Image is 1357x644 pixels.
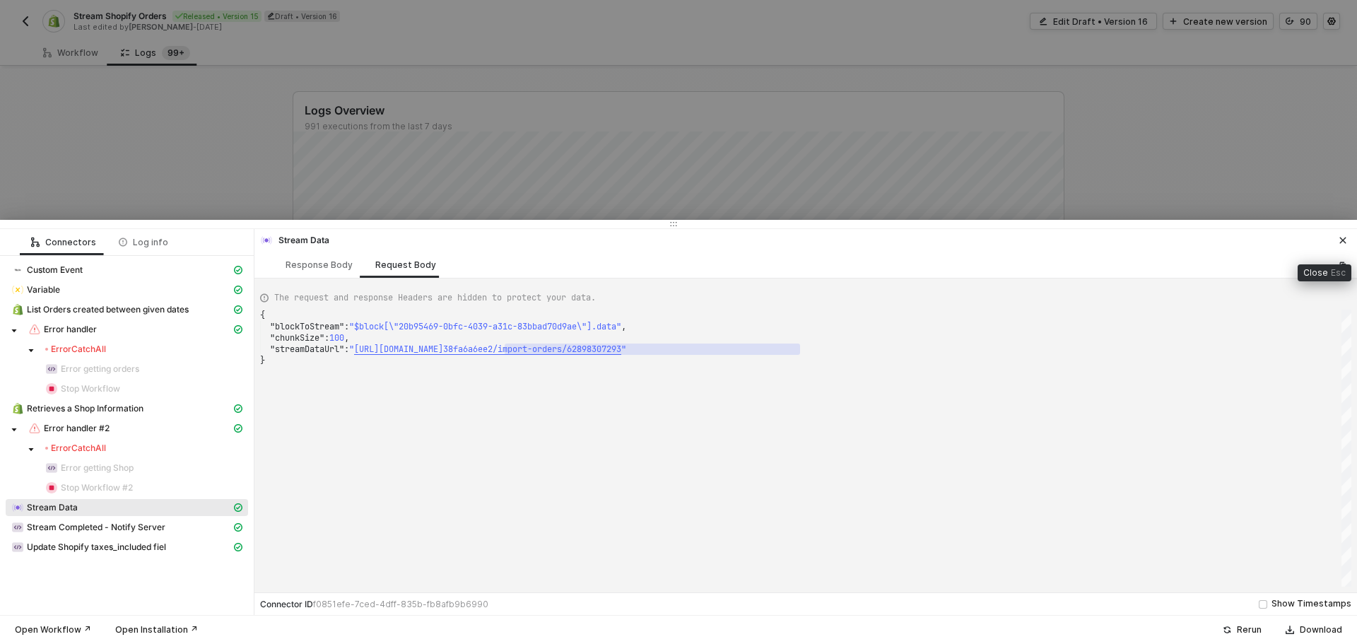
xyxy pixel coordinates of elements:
[349,344,354,355] span: "
[234,404,242,413] span: icon-cards
[27,304,189,315] span: List Orders created between given dates
[12,403,23,414] img: integration-icon
[44,423,110,434] span: Error handler #2
[234,503,242,512] span: icon-cards
[234,325,242,334] span: icon-cards
[270,321,344,332] span: "blockToStream"
[28,446,35,453] span: caret-down
[1271,597,1351,611] div: Show Timestamps
[27,403,143,414] span: Retrieves a Shop Information
[12,522,23,533] img: integration-icon
[234,286,242,294] span: icon-cards
[1339,236,1347,245] span: icon-close
[12,304,23,315] img: integration-icon
[28,347,35,354] span: caret-down
[40,459,248,476] span: Error getting Shop
[12,284,23,295] img: integration-icon
[6,621,100,638] button: Open Workflow ↗
[27,541,166,553] span: Update Shopify taxes_included fiel
[6,262,248,279] span: Custom Event
[31,237,96,248] div: Connectors
[344,321,349,332] span: :
[597,321,621,332] span: data"
[260,310,265,321] span: {
[349,321,597,332] span: "$block[\"20b95469-0bfc-4039-a31c-83bbad70d9ae\"].
[260,234,329,247] div: Stream Data
[1223,626,1231,634] span: icon-success-page
[329,332,344,344] span: 100
[31,238,40,247] span: icon-logic
[40,361,248,377] span: Error getting orders
[61,383,120,394] span: Stop Workflow
[344,344,349,355] span: :
[46,462,57,474] img: integration-icon
[12,502,23,513] img: integration-icon
[27,522,165,533] span: Stream Completed - Notify Server
[11,327,18,334] span: caret-down
[669,220,678,228] span: icon-drag-indicator
[6,301,248,318] span: List Orders created between given dates
[234,305,242,314] span: icon-cards
[12,264,23,276] img: integration-icon
[40,479,248,496] span: Stop Workflow #2
[29,324,40,335] img: integration-icon
[261,235,272,246] img: integration-icon
[61,482,133,493] span: Stop Workflow #2
[1276,621,1351,638] button: Download
[11,426,18,433] span: caret-down
[1303,267,1328,279] div: Close
[260,599,488,610] div: Connector ID
[61,462,134,474] span: Error getting Shop
[1286,626,1294,634] span: icon-download
[106,621,207,638] button: Open Installation ↗
[27,264,83,276] span: Custom Event
[40,380,248,397] span: Stop Workflow
[443,344,621,355] span: 38fa6a6ee2/import-orders/62898307293
[621,344,626,355] span: "
[344,332,349,344] span: ,
[313,599,488,609] span: f0851efe-7ced-4dff-835b-fb8afb9b6990
[234,523,242,532] span: icon-cards
[29,423,40,434] img: integration-icon
[234,424,242,433] span: icon-cards
[27,284,60,295] span: Variable
[354,344,443,355] span: [URL][DOMAIN_NAME]
[6,519,248,536] span: Stream Completed - Notify Server
[270,332,324,344] span: "chunkSize"
[286,259,353,271] div: Response Body
[46,482,57,493] img: integration-icon
[45,344,106,355] div: Error CatchAll
[1214,621,1271,638] button: Rerun
[119,237,168,248] div: Log info
[115,624,198,636] div: Open Installation ↗
[1237,624,1262,636] div: Rerun
[6,281,248,298] span: Variable
[234,543,242,551] span: icon-cards
[46,383,57,394] img: integration-icon
[274,291,596,304] span: The request and response Headers are hidden to protect your data.
[234,266,242,274] span: icon-cards
[23,420,248,437] span: Error handler #2
[23,321,248,338] span: Error handler
[6,400,248,417] span: Retrieves a Shop Information
[270,344,344,355] span: "streamDataUrl"
[61,363,139,375] span: Error getting orders
[324,332,329,344] span: :
[6,539,248,556] span: Update Shopify taxes_included fiel
[46,363,57,375] img: integration-icon
[260,355,265,366] span: }
[27,502,78,513] span: Stream Data
[12,541,23,553] img: integration-icon
[15,624,91,636] div: Open Workflow ↗
[375,259,436,271] div: Request Body
[621,321,626,332] span: ,
[44,324,97,335] span: Error handler
[1300,624,1342,636] div: Download
[45,443,106,454] div: Error CatchAll
[1331,267,1346,279] div: Esc
[6,499,248,516] span: Stream Data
